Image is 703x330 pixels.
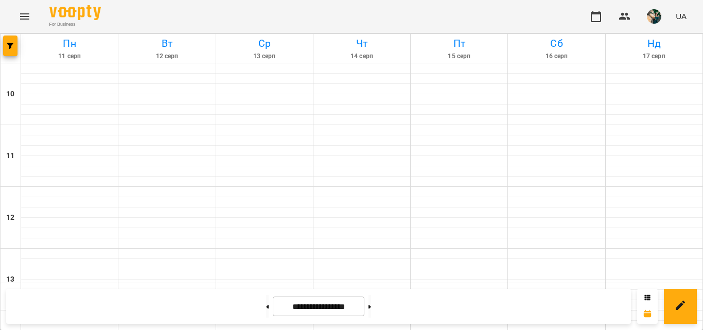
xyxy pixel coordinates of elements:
h6: 13 [6,274,14,285]
h6: 15 серп [412,51,506,61]
h6: 14 серп [315,51,409,61]
h6: 11 [6,150,14,162]
img: Voopty Logo [49,5,101,20]
h6: Сб [509,36,603,51]
h6: 12 серп [120,51,214,61]
h6: Пт [412,36,506,51]
img: f2c70d977d5f3d854725443aa1abbf76.jpg [647,9,661,24]
button: UA [672,7,691,26]
h6: 13 серп [218,51,311,61]
h6: 12 [6,212,14,223]
h6: 16 серп [509,51,603,61]
button: Menu [12,4,37,29]
span: For Business [49,21,101,28]
h6: Чт [315,36,409,51]
h6: Пн [23,36,116,51]
h6: Ср [218,36,311,51]
h6: Нд [607,36,701,51]
h6: 11 серп [23,51,116,61]
h6: Вт [120,36,214,51]
h6: 17 серп [607,51,701,61]
h6: 10 [6,89,14,100]
span: UA [676,11,687,22]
